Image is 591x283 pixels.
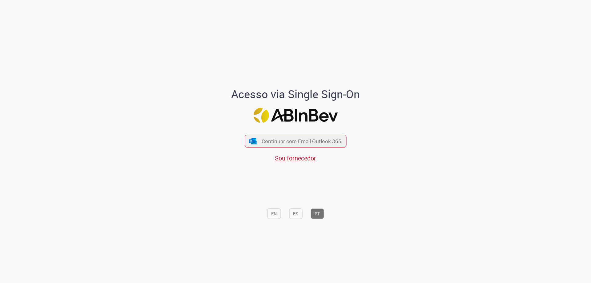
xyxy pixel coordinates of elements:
span: Continuar com Email Outlook 365 [262,138,341,145]
img: Logo ABInBev [253,108,338,123]
button: EN [267,208,281,219]
button: PT [311,208,324,219]
button: ES [289,208,302,219]
img: ícone Azure/Microsoft 360 [249,138,257,144]
h1: Acesso via Single Sign-On [210,88,381,100]
button: ícone Azure/Microsoft 360 Continuar com Email Outlook 365 [245,135,346,148]
a: Sou fornecedor [275,154,316,162]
